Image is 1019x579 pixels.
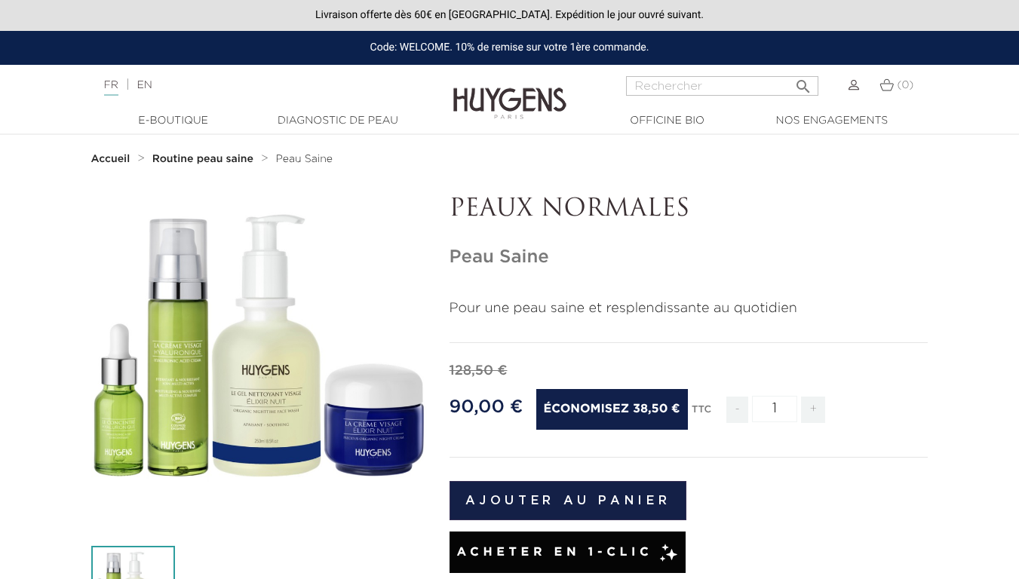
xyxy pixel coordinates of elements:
[801,397,825,423] span: +
[152,153,257,165] a: Routine peau saine
[453,63,566,121] img: Huygens
[692,394,711,434] div: TTC
[752,396,797,422] input: Quantité
[91,154,130,164] strong: Accueil
[98,113,249,129] a: E-Boutique
[450,481,687,520] button: Ajouter au panier
[592,113,743,129] a: Officine Bio
[726,397,747,423] span: -
[450,299,928,319] p: Pour une peau saine et resplendissante au quotidien
[262,113,413,129] a: Diagnostic de peau
[626,76,818,96] input: Rechercher
[794,73,812,91] i: 
[104,80,118,96] a: FR
[536,389,688,430] span: Économisez 38,50 €
[450,398,523,416] span: 90,00 €
[275,154,333,164] span: Peau Saine
[450,364,508,378] span: 128,50 €
[450,247,928,268] h1: Peau Saine
[790,72,817,92] button: 
[275,153,333,165] a: Peau Saine
[152,154,253,164] strong: Routine peau saine
[450,195,928,224] p: PEAUX NORMALES
[897,80,913,90] span: (0)
[757,113,907,129] a: Nos engagements
[91,153,134,165] a: Accueil
[137,80,152,90] a: EN
[97,76,413,94] div: |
